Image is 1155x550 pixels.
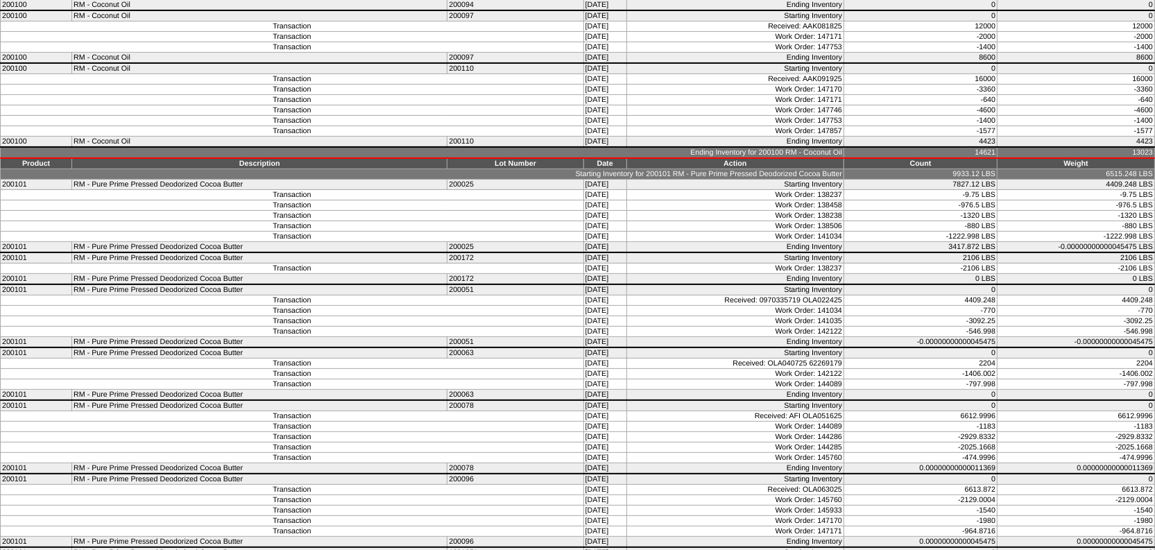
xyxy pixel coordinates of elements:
td: RM - Pure Prime Pressed Deodorized Cocoa Butter [72,274,447,285]
td: -4600 [844,105,997,116]
td: Ending Inventory [626,242,844,253]
td: -2000 [998,32,1155,42]
td: Received: 0970335719 OLA022425 [626,295,844,306]
td: Work Order: 145933 [626,506,844,516]
td: -1400 [844,42,997,53]
td: 14621 [844,147,997,158]
td: Transaction [1,327,584,337]
td: 200025 [447,180,583,190]
td: Transaction [1,506,584,516]
td: -3360 [998,85,1155,95]
td: Work Order: 144089 [626,379,844,390]
td: -1183 [844,422,997,432]
td: Count [844,158,997,169]
td: Product [1,158,72,169]
td: RM - Pure Prime Pressed Deodorized Cocoa Butter [72,400,447,411]
td: Transaction [1,485,584,495]
td: Transaction [1,200,584,211]
td: -1540 [844,506,997,516]
td: -964.8716 [844,526,997,537]
td: Transaction [1,105,584,116]
td: Ending Inventory [626,337,844,348]
td: [DATE] [583,347,626,359]
td: [DATE] [583,359,626,369]
td: Transaction [1,190,584,200]
td: [DATE] [583,516,626,526]
td: 200110 [447,137,583,148]
td: 0 LBS [998,274,1155,285]
td: 0 [844,390,997,401]
td: RM - Coconut Oil [72,10,447,22]
td: Starting Inventory [626,180,844,190]
td: 12000 [998,22,1155,32]
td: 0 [998,400,1155,411]
td: Transaction [1,264,584,274]
td: Work Order: 142122 [626,369,844,379]
td: 200172 [447,274,583,285]
td: -0.00000000000045475 LBS [998,242,1155,253]
td: Work Order: 147857 [626,126,844,137]
td: 200101 [1,274,72,285]
td: RM - Pure Prime Pressed Deodorized Cocoa Butter [72,347,447,359]
td: 0 [998,10,1155,22]
td: Transaction [1,432,584,442]
td: 200101 [1,347,72,359]
td: Work Order: 145760 [626,453,844,463]
td: 200101 [1,284,72,295]
td: [DATE] [583,137,626,148]
td: Work Order: 147753 [626,116,844,126]
td: Work Order: 138458 [626,200,844,211]
td: 0 [998,347,1155,359]
td: [DATE] [583,442,626,453]
td: [DATE] [583,526,626,537]
td: RM - Pure Prime Pressed Deodorized Cocoa Butter [72,252,447,264]
td: Transaction [1,74,584,85]
td: 200110 [447,63,583,74]
td: Work Order: 147171 [626,32,844,42]
td: RM - Pure Prime Pressed Deodorized Cocoa Butter [72,390,447,401]
td: -976.5 LBS [844,200,997,211]
td: -546.998 [844,327,997,337]
td: [DATE] [583,221,626,232]
td: Transaction [1,411,584,422]
td: Received: AAK091925 [626,74,844,85]
td: -9.75 LBS [844,190,997,200]
td: 2106 LBS [998,252,1155,264]
td: 4409.248 [844,295,997,306]
td: Received: OLA063025 [626,485,844,495]
td: [DATE] [583,190,626,200]
td: RM - Pure Prime Pressed Deodorized Cocoa Butter [72,337,447,348]
td: -2106 LBS [998,264,1155,274]
td: [DATE] [583,306,626,316]
td: -9.75 LBS [998,190,1155,200]
td: Transaction [1,369,584,379]
td: -474.9996 [998,453,1155,463]
td: 6612.9996 [998,411,1155,422]
td: Transaction [1,232,584,242]
td: Transaction [1,32,584,42]
td: Starting Inventory [626,252,844,264]
td: [DATE] [583,506,626,516]
td: 200101 [1,252,72,264]
td: 200101 [1,180,72,190]
td: Work Order: 138238 [626,211,844,221]
td: Work Order: 138506 [626,221,844,232]
td: Transaction [1,211,584,221]
td: [DATE] [583,211,626,221]
td: [DATE] [583,327,626,337]
td: RM - Pure Prime Pressed Deodorized Cocoa Butter [72,180,447,190]
td: Transaction [1,316,584,327]
td: Starting Inventory [626,400,844,411]
td: Work Order: 144285 [626,442,844,453]
td: -2129.0004 [844,495,997,506]
td: [DATE] [583,74,626,85]
td: Transaction [1,221,584,232]
td: 4409.248 LBS [998,180,1155,190]
td: Work Order: 147171 [626,526,844,537]
td: 200101 [1,390,72,401]
td: [DATE] [583,400,626,411]
td: [DATE] [583,474,626,485]
td: [DATE] [583,116,626,126]
td: -770 [998,306,1155,316]
td: Work Order: 145760 [626,495,844,506]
